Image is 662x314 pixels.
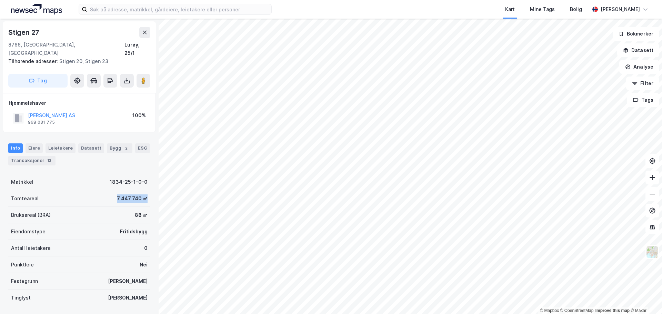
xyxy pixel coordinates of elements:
[11,277,38,285] div: Festegrunn
[78,143,104,153] div: Datasett
[530,5,555,13] div: Mine Tags
[11,194,39,203] div: Tomteareal
[626,77,659,90] button: Filter
[132,111,146,120] div: 100%
[11,227,46,236] div: Eiendomstype
[8,156,56,165] div: Transaksjoner
[123,145,130,152] div: 2
[46,143,76,153] div: Leietakere
[124,41,150,57] div: Lurøy, 25/1
[628,281,662,314] div: Kontrollprogram for chat
[646,245,659,259] img: Z
[617,43,659,57] button: Datasett
[505,5,515,13] div: Kart
[8,57,145,65] div: Stigen 20, Stigen 23
[8,27,41,38] div: Stigen 27
[11,211,51,219] div: Bruksareal (BRA)
[619,60,659,74] button: Analyse
[11,178,33,186] div: Matrikkel
[28,120,55,125] div: 968 031 775
[540,308,559,313] a: Mapbox
[11,261,34,269] div: Punktleie
[628,281,662,314] iframe: Chat Widget
[560,308,594,313] a: OpenStreetMap
[26,143,43,153] div: Eiere
[46,157,53,164] div: 13
[9,99,150,107] div: Hjemmelshaver
[120,227,148,236] div: Fritidsbygg
[11,244,51,252] div: Antall leietakere
[11,4,62,14] img: logo.a4113a55bc3d86da70a041830d287a7e.svg
[108,277,148,285] div: [PERSON_NAME]
[570,5,582,13] div: Bolig
[601,5,640,13] div: [PERSON_NAME]
[8,143,23,153] div: Info
[87,4,271,14] input: Søk på adresse, matrikkel, gårdeiere, leietakere eller personer
[140,261,148,269] div: Nei
[8,58,59,64] span: Tilhørende adresser:
[613,27,659,41] button: Bokmerker
[8,74,68,88] button: Tag
[11,294,31,302] div: Tinglyst
[110,178,148,186] div: 1834-25-1-0-0
[107,143,132,153] div: Bygg
[108,294,148,302] div: [PERSON_NAME]
[117,194,148,203] div: 7 447 740 ㎡
[627,93,659,107] button: Tags
[135,143,150,153] div: ESG
[595,308,630,313] a: Improve this map
[144,244,148,252] div: 0
[135,211,148,219] div: 88 ㎡
[8,41,124,57] div: 8766, [GEOGRAPHIC_DATA], [GEOGRAPHIC_DATA]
